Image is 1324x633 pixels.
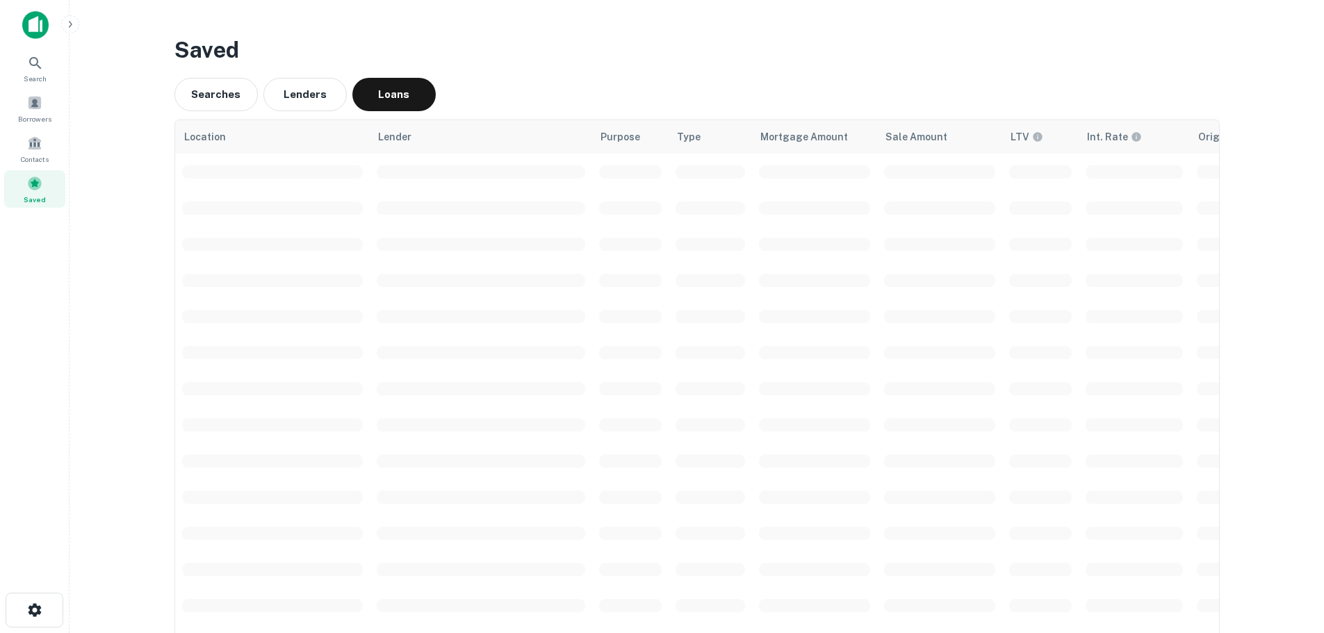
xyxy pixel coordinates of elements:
[1087,129,1128,145] h6: Int. Rate
[1254,522,1324,589] iframe: Chat Widget
[669,120,752,154] th: Type
[352,78,436,111] button: Loans
[18,113,51,124] span: Borrowers
[174,33,1220,67] h3: Saved
[4,90,65,127] a: Borrowers
[174,78,258,111] button: Searches
[877,120,1002,154] th: Sale Amount
[175,120,370,154] th: Location
[263,78,347,111] button: Lenders
[21,154,49,165] span: Contacts
[370,120,592,154] th: Lender
[677,129,701,145] span: Type
[4,49,65,87] a: Search
[592,120,669,154] th: Purpose
[183,129,226,145] span: Location
[1002,120,1079,154] th: LTVs displayed on the website are for informational purposes only and may be reported incorrectly...
[24,73,47,84] span: Search
[24,194,46,205] span: Saved
[22,11,49,39] img: capitalize-icon.png
[1087,129,1142,145] div: The interest rates displayed on the website are for informational purposes only and may be report...
[885,129,947,145] span: Sale Amount
[760,129,848,145] span: Mortgage Amount
[1011,129,1029,145] h6: LTV
[4,130,65,167] a: Contacts
[752,120,877,154] th: Mortgage Amount
[4,170,65,208] a: Saved
[600,129,640,145] span: Purpose
[1011,129,1043,145] div: LTVs displayed on the website are for informational purposes only and may be reported incorrectly...
[378,129,411,145] span: Lender
[1079,120,1190,154] th: The interest rates displayed on the website are for informational purposes only and may be report...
